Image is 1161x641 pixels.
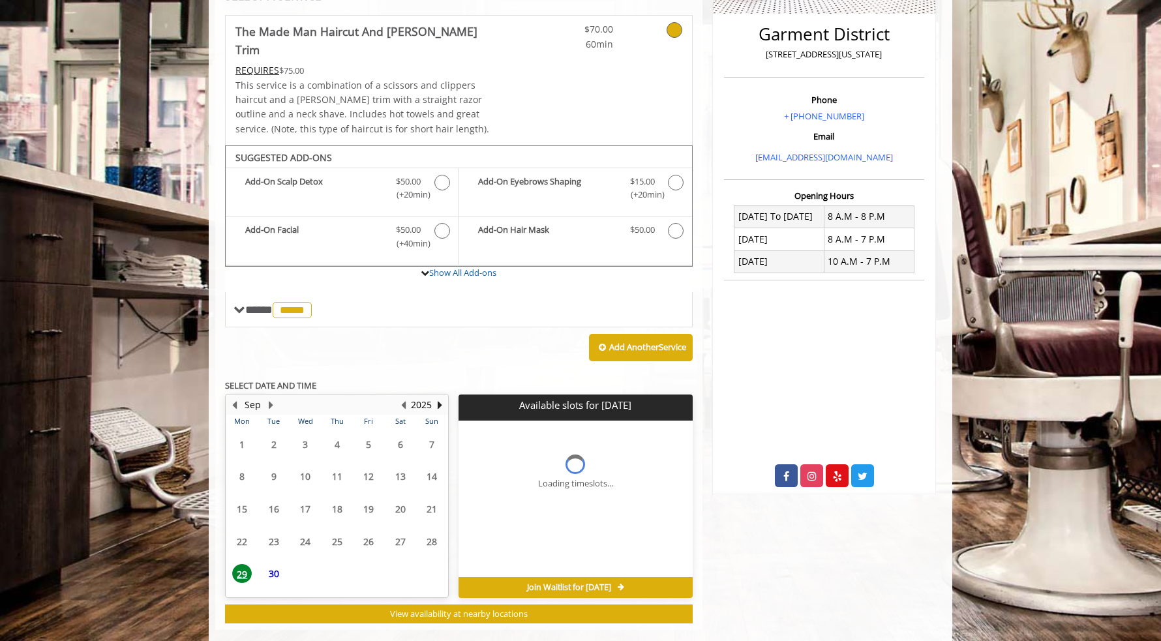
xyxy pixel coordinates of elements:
button: View availability at nearby locations [225,604,693,623]
b: Add-On Facial [245,223,383,250]
span: $15.00 [630,175,655,188]
span: (+40min ) [389,237,428,250]
span: $50.00 [396,223,421,237]
th: Wed [290,415,321,428]
b: SELECT DATE AND TIME [225,380,316,391]
b: The Made Man Haircut And [PERSON_NAME] Trim [235,22,498,59]
td: 10 A.M - 7 P.M [824,250,914,273]
button: Next Year [434,398,445,412]
td: [DATE] [734,228,824,250]
label: Add-On Eyebrows Shaping [465,175,685,205]
div: Loading timeslots... [538,477,613,490]
label: Add-On Scalp Detox [232,175,451,205]
button: Add AnotherService [589,334,693,361]
th: Sun [416,415,448,428]
span: $70.00 [536,22,613,37]
div: $75.00 [235,63,498,78]
th: Thu [321,415,352,428]
h3: Opening Hours [724,191,924,200]
div: The Made Man Haircut And Beard Trim Add-onS [225,145,693,267]
p: Available slots for [DATE] [464,400,687,411]
span: $50.00 [630,223,655,237]
label: Add-On Facial [232,223,451,254]
b: Add-On Scalp Detox [245,175,383,202]
span: Join Waitlist for [DATE] [527,582,611,593]
b: Add-On Hair Mask [478,223,616,239]
a: Show All Add-ons [429,267,496,278]
label: Add-On Hair Mask [465,223,685,242]
span: This service needs some Advance to be paid before we block your appointment [235,64,279,76]
span: (+20min ) [389,188,428,201]
td: Select day30 [258,558,289,590]
h2: Garment District [727,25,921,44]
a: + [PHONE_NUMBER] [784,110,864,122]
a: [EMAIL_ADDRESS][DOMAIN_NAME] [755,151,893,163]
button: 2025 [411,398,432,412]
button: Sep [245,398,261,412]
span: 60min [536,37,613,52]
td: 8 A.M - 8 P.M [824,205,914,228]
td: Select day29 [226,558,258,590]
span: 30 [264,564,284,583]
td: [DATE] To [DATE] [734,205,824,228]
b: Add Another Service [609,341,686,353]
th: Sat [384,415,415,428]
p: [STREET_ADDRESS][US_STATE] [727,48,921,61]
span: (+20min ) [623,188,661,201]
b: Add-On Eyebrows Shaping [478,175,616,202]
td: [DATE] [734,250,824,273]
td: 8 A.M - 7 P.M [824,228,914,250]
p: This service is a combination of a scissors and clippers haircut and a [PERSON_NAME] trim with a ... [235,78,498,137]
span: 29 [232,564,252,583]
b: SUGGESTED ADD-ONS [235,151,332,164]
th: Mon [226,415,258,428]
h3: Email [727,132,921,141]
button: Next Month [265,398,276,412]
span: View availability at nearby locations [390,608,528,619]
th: Fri [353,415,384,428]
h3: Phone [727,95,921,104]
button: Previous Year [398,398,408,412]
button: Previous Month [229,398,239,412]
span: $50.00 [396,175,421,188]
th: Tue [258,415,289,428]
